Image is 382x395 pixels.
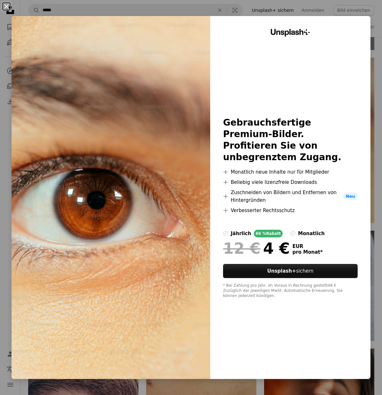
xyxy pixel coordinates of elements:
[223,264,358,278] button: Unsplash+sichern
[267,268,296,274] strong: Unsplash+
[254,230,283,237] div: 66 % Rabatt
[231,230,251,237] div: jährlich
[223,117,358,163] h2: Gebrauchsfertige Premium-Bilder. Profitieren Sie von unbegrenztem Zugang.
[292,243,323,249] span: EUR
[298,230,325,237] div: monatlich
[223,189,358,204] li: Zuschneiden von Bildern und Entfernen von Hintergründen
[223,178,358,186] li: Beliebig viele lizenzfreie Downloads
[223,240,290,257] div: 4 €
[292,249,323,255] span: pro Monat *
[223,207,358,214] li: Verbesserter Rechtsschutz
[223,283,358,299] div: * Bei Zahlung pro Jahr, im Voraus in Rechnung gestellt 48 € Zuzüglich der jeweiligen MwSt. Automa...
[343,193,358,200] span: Neu
[290,231,295,236] input: monatlich
[223,240,261,257] span: 12 €
[223,168,358,176] li: Monatlich neue Inhalte nur für Mitglieder
[223,231,228,236] input: jährlich66 %Rabatt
